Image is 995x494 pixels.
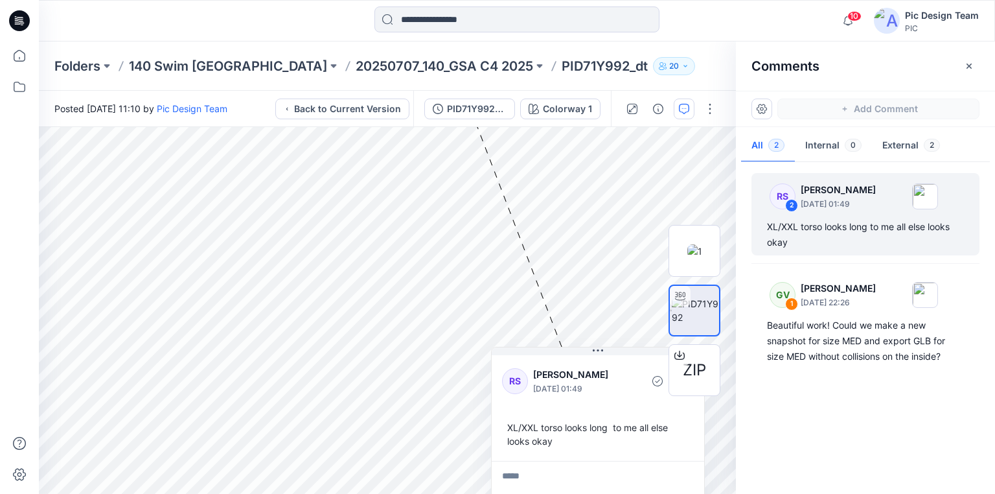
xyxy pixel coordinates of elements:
[777,99,979,119] button: Add Comment
[275,99,409,119] button: Back to Current Version
[653,57,695,75] button: 20
[157,103,227,114] a: Pic Design Team
[356,57,533,75] a: 20250707_140_GSA C4 2025
[533,367,639,382] p: [PERSON_NAME]
[872,130,950,163] button: External
[905,23,979,33] div: PIC
[751,58,819,74] h2: Comments
[502,368,528,394] div: RS
[795,130,872,163] button: Internal
[543,102,592,116] div: Colorway 1
[562,57,648,75] p: PID71Y992_dt
[687,244,702,258] img: 1
[874,8,900,34] img: avatar
[767,219,964,250] div: XL/XXL torso looks long to me all else looks okay
[447,102,507,116] div: PID71Y992_gsa
[801,198,876,211] p: [DATE] 01:49
[741,130,795,163] button: All
[770,282,795,308] div: GV
[54,102,227,115] span: Posted [DATE] 11:10 by
[672,297,719,324] img: PID71Y992
[648,99,669,119] button: Details
[502,416,694,453] div: XL/XXL torso looks long to me all else looks okay
[905,8,979,23] div: Pic Design Team
[54,57,100,75] a: Folders
[845,139,862,152] span: 0
[669,59,679,73] p: 20
[129,57,327,75] a: 140 Swim [GEOGRAPHIC_DATA]
[801,281,876,296] p: [PERSON_NAME]
[924,139,940,152] span: 2
[533,382,639,395] p: [DATE] 01:49
[767,318,964,364] div: Beautiful work! Could we make a new snapshot for size MED and export GLB for size MED without col...
[768,139,784,152] span: 2
[683,359,706,382] span: ZIP
[785,199,798,212] div: 2
[801,182,876,198] p: [PERSON_NAME]
[424,99,515,119] button: PID71Y992_gsa
[770,183,795,209] div: RS
[520,99,600,119] button: Colorway 1
[847,11,862,21] span: 10
[785,298,798,311] div: 1
[801,296,876,309] p: [DATE] 22:26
